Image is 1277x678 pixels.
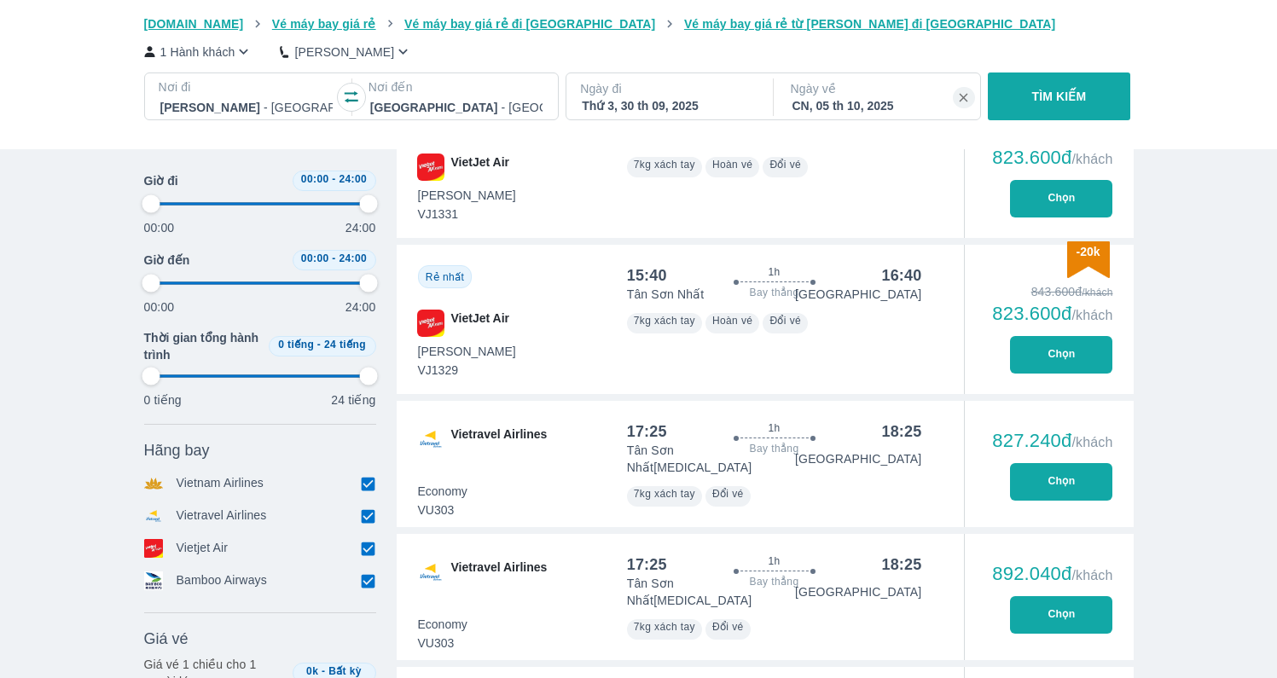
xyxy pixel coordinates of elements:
[627,265,667,286] div: 15:40
[177,539,229,558] p: Vietjet Air
[272,17,376,31] span: Vé máy bay giá rẻ
[144,329,262,363] span: Thời gian tổng hành trình
[1071,152,1112,166] span: /khách
[144,252,190,269] span: Giờ đến
[992,283,1112,300] div: 843.600đ
[418,616,467,633] span: Economy
[144,17,244,31] span: [DOMAIN_NAME]
[177,507,267,525] p: Vietravel Airlines
[712,315,753,327] span: Hoàn vé
[144,440,210,461] span: Hãng bay
[417,154,444,181] img: VJ
[768,421,780,435] span: 1h
[881,421,921,442] div: 18:25
[278,339,314,351] span: 0 tiếng
[881,554,921,575] div: 18:25
[1010,180,1112,217] button: Chọn
[322,665,325,677] span: -
[1071,568,1112,582] span: /khách
[418,362,516,379] span: VJ1329
[712,488,744,500] span: Đổi vé
[1010,463,1112,501] button: Chọn
[992,431,1112,451] div: 827.240đ
[301,173,329,185] span: 00:00
[418,343,516,360] span: [PERSON_NAME]
[582,97,754,114] div: Thứ 3, 30 th 09, 2025
[369,78,544,96] p: Nơi đến
[451,154,509,181] span: VietJet Air
[1032,88,1087,105] p: TÌM KIẾM
[451,426,548,453] span: Vietravel Airlines
[177,474,264,493] p: Vietnam Airlines
[1071,308,1112,322] span: /khách
[451,310,509,337] span: VietJet Air
[634,159,695,171] span: 7kg xách tay
[332,252,335,264] span: -
[332,173,335,185] span: -
[418,483,467,500] span: Economy
[339,173,367,185] span: 24:00
[144,219,175,236] p: 00:00
[712,621,744,633] span: Đổi vé
[417,310,444,337] img: VJ
[634,315,695,327] span: 7kg xách tay
[580,80,756,97] p: Ngày đi
[144,15,1134,32] nav: breadcrumb
[144,43,253,61] button: 1 Hành khách
[328,665,362,677] span: Bất kỳ
[795,450,921,467] p: [GEOGRAPHIC_DATA]
[294,43,394,61] p: [PERSON_NAME]
[418,501,467,519] span: VU303
[404,17,655,31] span: Vé máy bay giá rẻ đi [GEOGRAPHIC_DATA]
[144,298,175,316] p: 00:00
[426,271,464,283] span: Rẻ nhất
[280,43,412,61] button: [PERSON_NAME]
[417,559,444,586] img: VU
[417,426,444,453] img: VU
[339,252,367,264] span: 24:00
[634,621,695,633] span: 7kg xách tay
[418,635,467,652] span: VU303
[331,391,375,409] p: 24 tiếng
[795,583,921,600] p: [GEOGRAPHIC_DATA]
[769,315,801,327] span: Đổi vé
[301,252,329,264] span: 00:00
[345,219,376,236] p: 24:00
[769,159,801,171] span: Đổi vé
[792,97,965,114] div: CN, 05 th 10, 2025
[627,575,795,609] p: Tân Sơn Nhất [MEDICAL_DATA]
[768,265,780,279] span: 1h
[451,559,548,586] span: Vietravel Airlines
[795,286,921,303] p: [GEOGRAPHIC_DATA]
[144,391,182,409] p: 0 tiếng
[1010,596,1112,634] button: Chọn
[627,554,667,575] div: 17:25
[306,665,318,677] span: 0k
[768,554,780,568] span: 1h
[634,488,695,500] span: 7kg xách tay
[627,442,795,476] p: Tân Sơn Nhất [MEDICAL_DATA]
[324,339,366,351] span: 24 tiếng
[144,629,189,649] span: Giá vé
[1071,435,1112,449] span: /khách
[992,304,1112,324] div: 823.600đ
[627,286,705,303] p: Tân Sơn Nhất
[992,564,1112,584] div: 892.040đ
[992,148,1112,168] div: 823.600đ
[988,72,1130,120] button: TÌM KIẾM
[159,78,334,96] p: Nơi đi
[317,339,321,351] span: -
[791,80,966,97] p: Ngày về
[1067,241,1110,278] img: discount
[1076,245,1100,258] span: -20k
[418,206,516,223] span: VJ1331
[177,571,267,590] p: Bamboo Airways
[1010,336,1112,374] button: Chọn
[627,421,667,442] div: 17:25
[881,265,921,286] div: 16:40
[160,43,235,61] p: 1 Hành khách
[418,187,516,204] span: [PERSON_NAME]
[684,17,1056,31] span: Vé máy bay giá rẻ từ [PERSON_NAME] đi [GEOGRAPHIC_DATA]
[144,172,178,189] span: Giờ đi
[712,159,753,171] span: Hoàn vé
